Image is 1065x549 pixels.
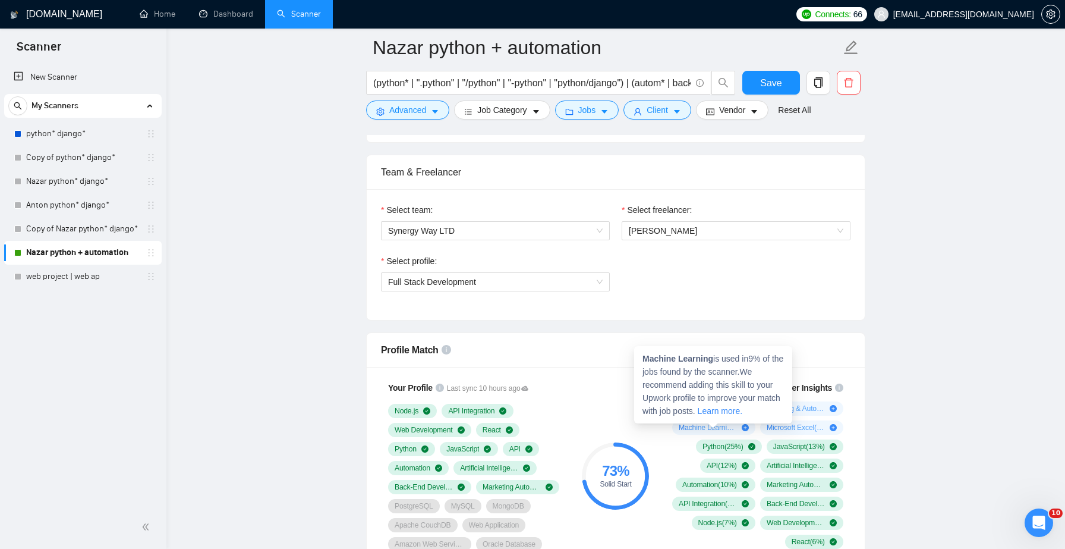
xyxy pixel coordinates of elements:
span: Automation [395,463,430,473]
span: Job Category [477,103,527,117]
span: check-circle [525,446,532,453]
span: [PERSON_NAME] [629,226,697,236]
strong: Machine Learning [642,354,713,363]
span: user [877,10,886,18]
span: MongoDB [493,501,524,511]
span: caret-down [431,107,439,116]
div: Solid Start [582,481,649,488]
span: Amazon Web Services [395,539,465,549]
a: homeHome [140,9,175,19]
span: check-circle [484,446,491,453]
span: check-circle [742,481,749,488]
span: Python ( 25 %) [702,442,743,451]
span: Synergy Way LTD [388,222,603,240]
span: delete [837,77,860,88]
button: setting [1041,5,1060,24]
a: dashboardDashboard [199,9,253,19]
span: check-circle [830,481,837,488]
span: info-circle [696,79,704,87]
span: check-circle [523,465,530,472]
span: user [634,107,642,116]
span: setting [376,107,385,116]
a: Nazar python* django* [26,170,139,193]
span: info-circle [835,384,843,392]
a: web project | web ap [26,265,139,288]
button: search [8,96,27,115]
span: Client [647,103,668,117]
li: My Scanners [4,94,162,288]
span: check-circle [830,500,837,507]
span: check-circle [742,519,749,526]
span: bars [464,107,472,116]
span: double-left [141,521,153,533]
span: holder [146,177,156,186]
span: info-circle [442,345,451,355]
span: idcard [706,107,714,116]
span: Python [395,444,417,454]
span: check-circle [830,443,837,450]
span: Save [760,76,782,90]
span: info-circle [436,384,444,392]
span: MySQL [451,501,475,511]
iframe: Intercom live chat [1025,509,1053,537]
a: Anton python* django* [26,193,139,217]
span: holder [146,153,156,162]
span: check-circle [423,407,430,415]
button: idcardVendorcaret-down [696,101,768,120]
input: Search Freelance Jobs... [373,76,691,90]
span: Profile Match [381,345,439,355]
span: folder [565,107,574,116]
span: Node.js ( 7 %) [698,518,737,528]
span: Jobs [578,103,596,117]
span: Last sync 10 hours ago [447,383,529,394]
span: Select profile: [386,255,437,268]
span: Vendor [719,103,745,117]
button: delete [837,71,861,95]
span: Scripting & Automation ( 11 %) [767,404,825,413]
span: JavaScript ( 13 %) [773,442,825,451]
button: userClientcaret-down [623,101,691,120]
a: Nazar python + automation [26,241,139,265]
label: Select freelancer: [622,203,692,217]
a: setting [1041,10,1060,19]
a: python* django* [26,122,139,146]
span: Marketing Automation ( 9 %) [767,480,825,490]
span: check-circle [830,538,837,545]
span: check-circle [546,484,553,491]
span: Web Application [469,520,519,530]
span: caret-down [600,107,609,116]
span: check-circle [742,500,749,507]
button: copy [806,71,830,95]
button: Save [742,71,800,95]
span: is used in 9 % of the jobs found by the scanner. We recommend adding this skill to your Upwork pr... [642,354,783,416]
span: Your Profile [388,383,433,393]
span: holder [146,200,156,210]
a: searchScanner [277,9,321,19]
button: folderJobscaret-down [555,101,619,120]
span: search [9,102,27,110]
span: API ( 12 %) [707,461,737,470]
span: Apache CouchDB [395,520,451,530]
span: holder [146,248,156,258]
a: New Scanner [14,65,152,89]
a: Copy of Nazar python* django* [26,217,139,241]
span: check-circle [458,484,465,491]
button: barsJob Categorycaret-down [454,101,550,120]
div: 73 % [582,464,649,478]
span: check-circle [748,443,755,450]
a: Copy of python* django* [26,146,139,170]
span: Web Development ( 7 %) [767,518,825,528]
span: check-circle [435,465,442,472]
span: JavaScript [446,444,479,454]
span: check-circle [742,462,749,469]
span: Marketing Automation [483,482,541,492]
span: PostgreSQL [395,501,433,511]
span: plus-circle [742,424,749,431]
span: React [483,425,501,435]
span: Automation ( 10 %) [682,480,737,490]
span: check-circle [830,462,837,469]
li: New Scanner [4,65,162,89]
span: 10 [1049,509,1063,518]
span: Connects: [815,8,850,21]
span: 66 [853,8,862,21]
